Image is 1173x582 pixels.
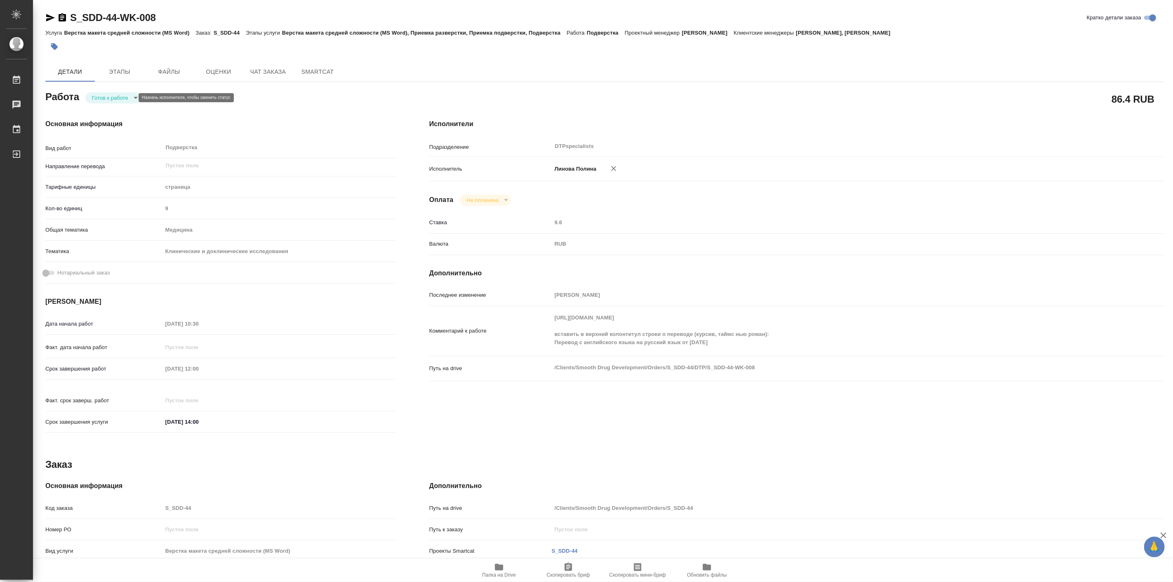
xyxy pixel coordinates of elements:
[464,197,501,204] button: Не оплачена
[625,30,682,36] p: Проектный менеджер
[1087,14,1141,22] span: Кратко детали заказа
[609,572,666,578] span: Скопировать мини-бриф
[552,502,1103,514] input: Пустое поле
[1147,538,1161,556] span: 🙏
[429,195,454,205] h4: Оплата
[163,180,396,194] div: страница
[214,30,246,36] p: S_SDD-44
[45,458,72,471] h2: Заказ
[163,223,396,237] div: Медицина
[199,67,238,77] span: Оценки
[429,481,1164,491] h4: Дополнительно
[70,12,156,23] a: S_SDD-44-WK-008
[687,572,727,578] span: Обновить файлы
[552,548,578,554] a: S_SDD-44
[796,30,897,36] p: [PERSON_NAME], [PERSON_NAME]
[57,269,110,277] span: Нотариальный заказ
[45,30,64,36] p: Услуга
[165,161,377,171] input: Пустое поле
[45,397,163,405] p: Факт. срок заверш. работ
[163,341,235,353] input: Пустое поле
[149,67,189,77] span: Файлы
[85,92,141,103] div: Готов к работе
[45,144,163,153] p: Вид работ
[603,559,672,582] button: Скопировать мини-бриф
[45,162,163,171] p: Направление перевода
[429,547,552,555] p: Проекты Smartcat
[57,13,67,23] button: Скопировать ссылку
[464,559,534,582] button: Папка на Drive
[567,30,587,36] p: Работа
[45,226,163,234] p: Общая тематика
[100,67,139,77] span: Этапы
[45,481,396,491] h4: Основная информация
[163,318,235,330] input: Пустое поле
[552,311,1103,350] textarea: [URL][DOMAIN_NAME] вставить в верхний колонтитул строки о переводе (курсив, таймс нью роман): Пер...
[552,216,1103,228] input: Пустое поле
[45,343,163,352] p: Факт. дата начала работ
[682,30,734,36] p: [PERSON_NAME]
[298,67,337,77] span: SmartCat
[246,30,282,36] p: Этапы услуги
[248,67,288,77] span: Чат заказа
[163,502,396,514] input: Пустое поле
[163,545,396,557] input: Пустое поле
[552,361,1103,375] textarea: /Clients/Smooth Drug Development/Orders/S_SDD-44/DTP/S_SDD-44-WK-008
[1112,92,1154,106] h2: 86.4 RUB
[163,244,396,258] div: Клинические и доклинические исследования
[45,89,79,103] h2: Работа
[429,364,552,373] p: Путь на drive
[429,119,1164,129] h4: Исполнители
[163,523,396,535] input: Пустое поле
[552,289,1103,301] input: Пустое поле
[587,30,625,36] p: Подверстка
[429,218,552,227] p: Ставка
[45,504,163,512] p: Код заказа
[45,547,163,555] p: Вид услуги
[45,38,64,56] button: Добавить тэг
[163,416,235,428] input: ✎ Введи что-нибудь
[429,291,552,299] p: Последнее изменение
[45,297,396,307] h4: [PERSON_NAME]
[429,327,552,335] p: Комментарий к работе
[50,67,90,77] span: Детали
[45,526,163,534] p: Номер РО
[605,160,623,178] button: Удалить исполнителя
[45,365,163,373] p: Срок завершения работ
[672,559,742,582] button: Обновить файлы
[45,13,55,23] button: Скопировать ссылку для ЯМессенджера
[45,247,163,256] p: Тематика
[45,418,163,426] p: Срок завершения услуги
[460,195,511,206] div: Готов к работе
[195,30,213,36] p: Заказ:
[552,523,1103,535] input: Пустое поле
[1144,537,1165,557] button: 🙏
[552,237,1103,251] div: RUB
[429,504,552,512] p: Путь на drive
[282,30,567,36] p: Верстка макета средней сложности (MS Word), Приемка разверстки, Приемка подверстки, Подверстка
[482,572,516,578] span: Папка на Drive
[163,202,396,214] input: Пустое поле
[429,268,1164,278] h4: Дополнительно
[429,143,552,151] p: Подразделение
[64,30,195,36] p: Верстка макета средней сложности (MS Word)
[45,119,396,129] h4: Основная информация
[552,165,597,173] p: Линова Полина
[163,394,235,406] input: Пустое поле
[429,165,552,173] p: Исполнитель
[45,320,163,328] p: Дата начала работ
[734,30,796,36] p: Клиентские менеджеры
[534,559,603,582] button: Скопировать бриф
[163,363,235,375] input: Пустое поле
[429,526,552,534] p: Путь к заказу
[546,572,590,578] span: Скопировать бриф
[429,240,552,248] p: Валюта
[45,183,163,191] p: Тарифные единицы
[90,94,131,101] button: Готов к работе
[45,204,163,213] p: Кол-во единиц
